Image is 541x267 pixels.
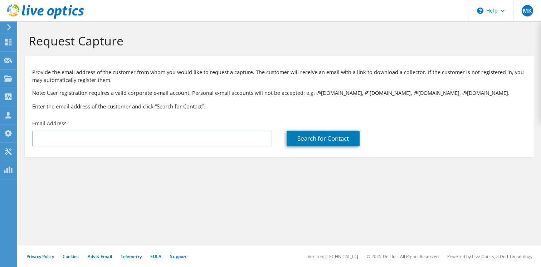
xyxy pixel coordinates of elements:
p: Note: User registration requires a valid corporate e-mail account. Personal e-mail accounts will ... [32,89,527,97]
a: Ads & Email [88,253,112,259]
span: MK [522,5,533,16]
a: Privacy Policy [26,253,54,259]
li: Powered by Live Optics, a Dell Technology [447,253,532,259]
a: EULA [150,253,161,259]
a: Telemetry [121,253,142,259]
a: Search for Contact [287,131,360,146]
li: © 2025 Dell Inc. All Rights Reserved [367,253,439,259]
li: Version: [TECHNICAL_ID] [308,253,358,259]
h3: Enter the email address of the customer and click “Search for Contact”. [32,102,527,110]
label: Email Address [32,120,67,127]
a: Support [170,253,187,259]
a: Cookies [63,253,79,259]
p: Provide the email address of the customer from whom you would like to request a capture. The cust... [32,68,527,84]
svg: \n [477,8,483,14]
h1: Request Capture [29,33,527,48]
